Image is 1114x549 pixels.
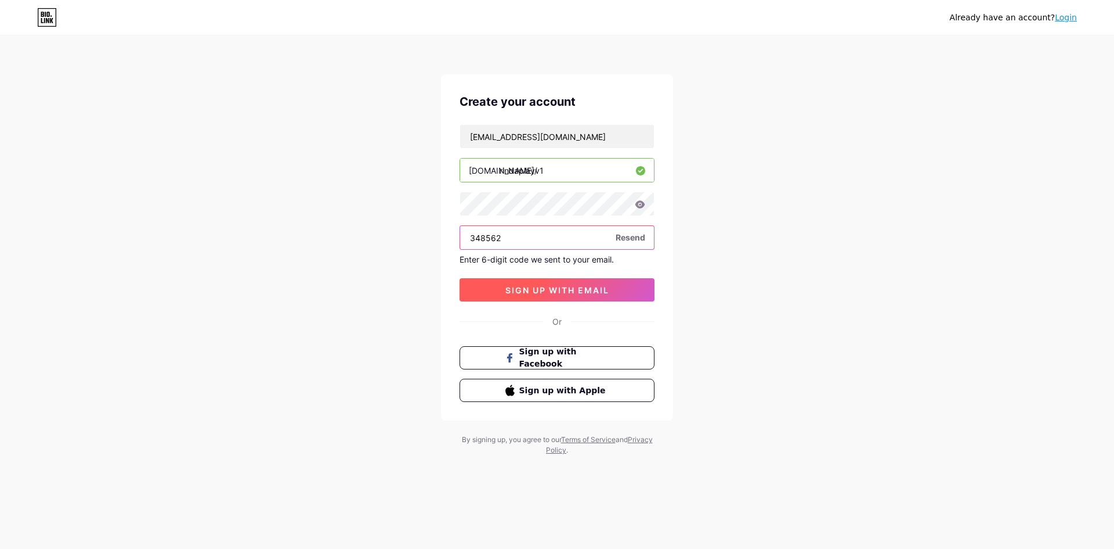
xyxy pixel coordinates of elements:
span: Sign up with Apple [519,385,609,397]
input: Email [460,125,654,148]
a: Login [1055,13,1077,22]
input: Paste login code [460,226,654,249]
div: Already have an account? [950,12,1077,24]
div: Enter 6-digit code we sent to your email. [460,254,654,264]
a: Terms of Service [561,435,616,444]
span: Resend [616,231,645,243]
button: Sign up with Facebook [460,346,654,369]
button: sign up with email [460,278,654,302]
button: Sign up with Apple [460,379,654,402]
span: sign up with email [505,285,609,295]
div: [DOMAIN_NAME]/ [469,164,537,177]
input: username [460,159,654,182]
div: By signing up, you agree to our and . [458,435,656,455]
div: Or [552,315,562,328]
span: Sign up with Facebook [519,346,609,370]
div: Create your account [460,93,654,110]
